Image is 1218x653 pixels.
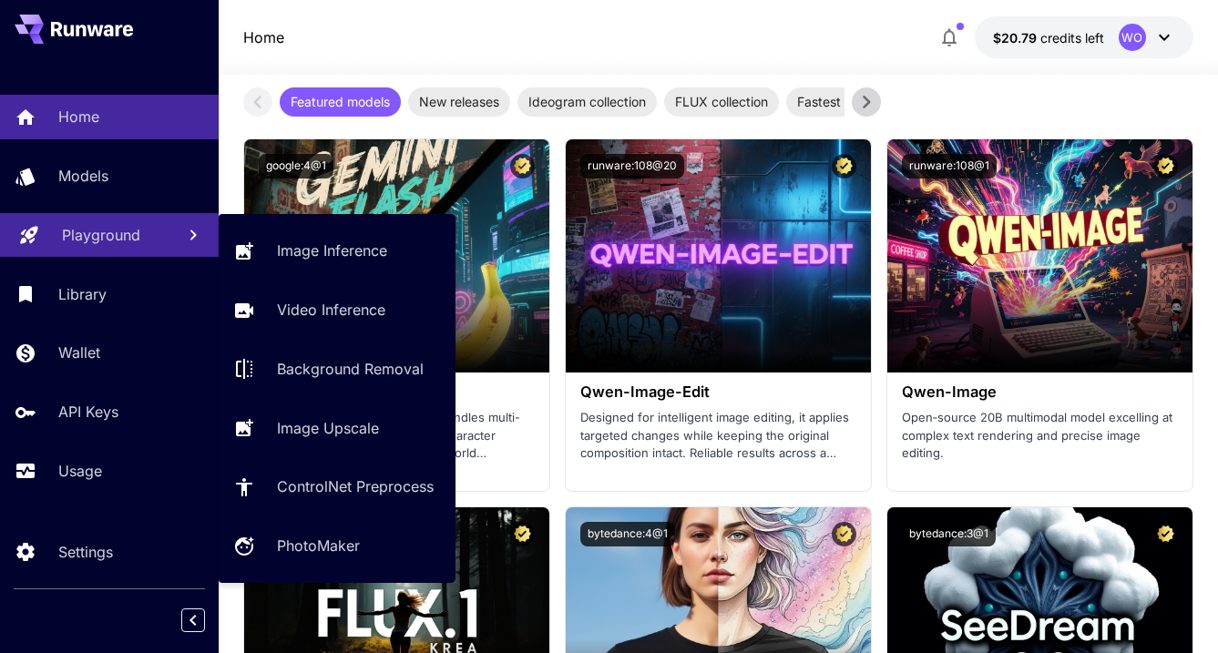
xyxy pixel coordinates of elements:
[664,92,779,111] span: FLUX collection
[993,30,1040,46] span: $20.79
[510,154,535,179] button: Certified Model – Vetted for best performance and includes a commercial license.
[580,409,856,463] p: Designed for intelligent image editing, it applies targeted changes while keeping the original co...
[1119,24,1146,51] div: WO
[277,240,387,261] p: Image Inference
[58,460,102,482] p: Usage
[786,92,898,111] span: Fastest models
[902,383,1178,401] h3: Qwen-Image
[58,165,108,187] p: Models
[580,383,856,401] h3: Qwen-Image-Edit
[277,535,360,556] p: PhotoMaker
[219,405,455,450] a: Image Upscale
[62,224,140,246] p: Playground
[243,26,284,48] p: Home
[902,409,1178,463] p: Open‑source 20B multimodal model excelling at complex text rendering and precise image editing.
[58,401,118,423] p: API Keys
[219,229,455,273] a: Image Inference
[993,28,1104,47] div: $20.7867
[510,522,535,546] button: Certified Model – Vetted for best performance and includes a commercial license.
[517,92,657,111] span: Ideogram collection
[181,608,205,632] button: Collapse sidebar
[887,139,1192,372] img: alt
[277,358,424,380] p: Background Removal
[1040,30,1104,46] span: credits left
[243,26,284,48] nav: breadcrumb
[219,524,455,568] a: PhotoMaker
[832,154,856,179] button: Certified Model – Vetted for best performance and includes a commercial license.
[280,92,401,111] span: Featured models
[1153,522,1178,546] button: Certified Model – Vetted for best performance and includes a commercial license.
[195,604,219,637] div: Collapse sidebar
[219,347,455,392] a: Background Removal
[219,288,455,332] a: Video Inference
[580,522,675,546] button: bytedance:4@1
[219,464,455,509] a: ControlNet Preprocess
[58,283,107,305] p: Library
[58,342,100,363] p: Wallet
[832,522,856,546] button: Certified Model – Vetted for best performance and includes a commercial license.
[277,475,434,497] p: ControlNet Preprocess
[580,154,684,179] button: runware:108@20
[58,106,99,128] p: Home
[902,522,996,546] button: bytedance:3@1
[277,417,379,439] p: Image Upscale
[408,92,510,111] span: New releases
[902,154,997,179] button: runware:108@1
[975,16,1193,58] button: $20.7867
[58,541,113,563] p: Settings
[259,154,333,179] button: google:4@1
[277,299,385,321] p: Video Inference
[566,139,871,372] img: alt
[1153,154,1178,179] button: Certified Model – Vetted for best performance and includes a commercial license.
